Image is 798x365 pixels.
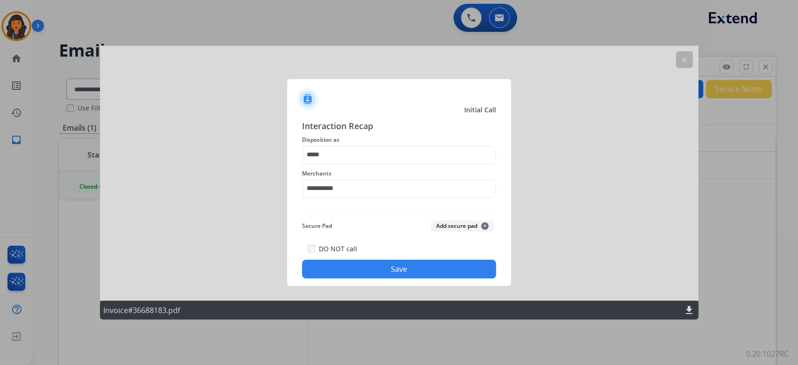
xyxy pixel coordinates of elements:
[296,88,319,110] img: contactIcon
[302,260,496,278] button: Save
[431,220,494,232] button: Add secure pad+
[746,348,789,359] p: 0.20.1027RC
[319,244,357,254] label: DO NOT call
[302,134,496,146] span: Disposition as
[302,209,496,210] img: contact-recap-line.svg
[302,220,332,232] span: Secure Pad
[464,105,496,115] span: Initial Call
[302,119,496,134] span: Interaction Recap
[481,222,489,230] span: +
[302,168,496,179] span: Merchants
